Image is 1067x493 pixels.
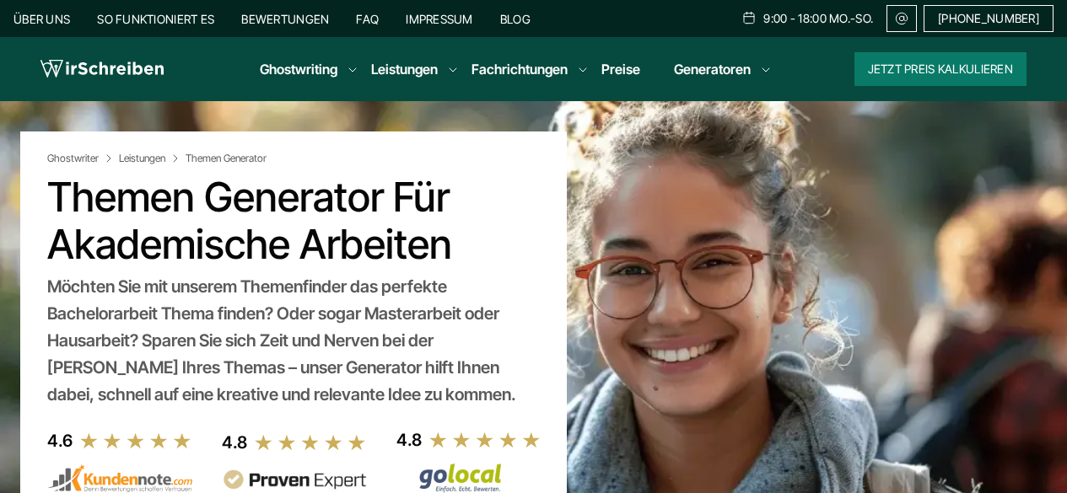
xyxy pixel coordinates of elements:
[601,61,640,78] a: Preise
[47,152,116,165] a: Ghostwriter
[13,12,70,26] a: Über uns
[500,12,531,26] a: Blog
[396,426,422,453] div: 4.8
[894,12,909,25] img: Email
[924,5,1054,32] a: [PHONE_NUMBER]
[254,433,367,452] img: stars
[47,273,540,408] div: Möchten Sie mit unserem Themenfinder das perfekte Bachelorarbeit Thema finden? Oder sogar Mastera...
[356,12,379,26] a: FAQ
[47,174,540,268] h1: Themen Generator für akademische Arbeiten
[854,52,1027,86] button: Jetzt Preis kalkulieren
[938,12,1039,25] span: [PHONE_NUMBER]
[186,152,267,165] span: Themen Generator
[406,12,473,26] a: Impressum
[222,429,247,456] div: 4.8
[371,59,438,79] a: Leistungen
[260,59,337,79] a: Ghostwriting
[674,59,751,79] a: Generatoren
[222,469,367,490] img: provenexpert reviews
[97,12,214,26] a: So funktioniert es
[472,59,568,79] a: Fachrichtungen
[79,431,192,450] img: stars
[396,463,542,493] img: Wirschreiben Bewertungen
[47,464,192,493] img: kundennote
[428,431,542,449] img: stars
[119,152,182,165] a: Leistungen
[241,12,329,26] a: Bewertungen
[763,12,873,25] span: 9:00 - 18:00 Mo.-So.
[741,11,757,24] img: Schedule
[47,427,73,454] div: 4.6
[40,56,164,82] img: logo wirschreiben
